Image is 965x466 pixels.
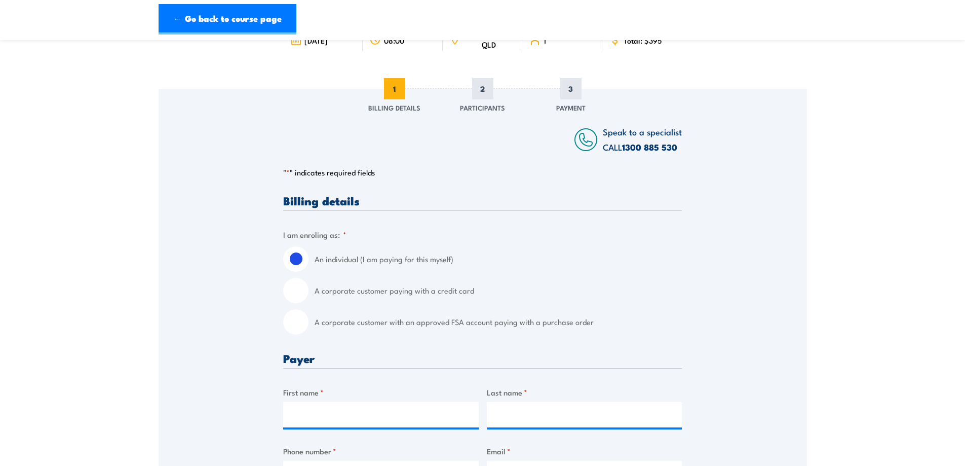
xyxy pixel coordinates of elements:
h3: Billing details [283,195,682,206]
legend: I am enroling as: [283,229,346,240]
a: ← Go back to course page [159,4,296,34]
span: Billing Details [368,102,420,113]
span: Payment [556,102,586,113]
span: [DATE] [304,36,328,45]
span: 3 [560,78,582,99]
label: A corporate customer paying with a credit card [315,278,682,303]
label: A corporate customer with an approved FSA account paying with a purchase order [315,309,682,335]
span: SALISBURY - QLD [462,31,515,49]
label: An individual (I am paying for this myself) [315,246,682,272]
label: Email [487,445,682,457]
span: 1 [384,78,405,99]
span: 08:00 [384,36,404,45]
h3: Payer [283,352,682,364]
span: Speak to a specialist CALL [603,125,682,153]
label: Phone number [283,445,479,457]
a: 1300 885 530 [622,140,677,154]
span: 2 [472,78,493,99]
span: Total: $395 [624,36,662,45]
span: Participants [460,102,505,113]
label: Last name [487,386,682,398]
p: " " indicates required fields [283,167,682,177]
label: First name [283,386,479,398]
span: 1 [544,36,546,45]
